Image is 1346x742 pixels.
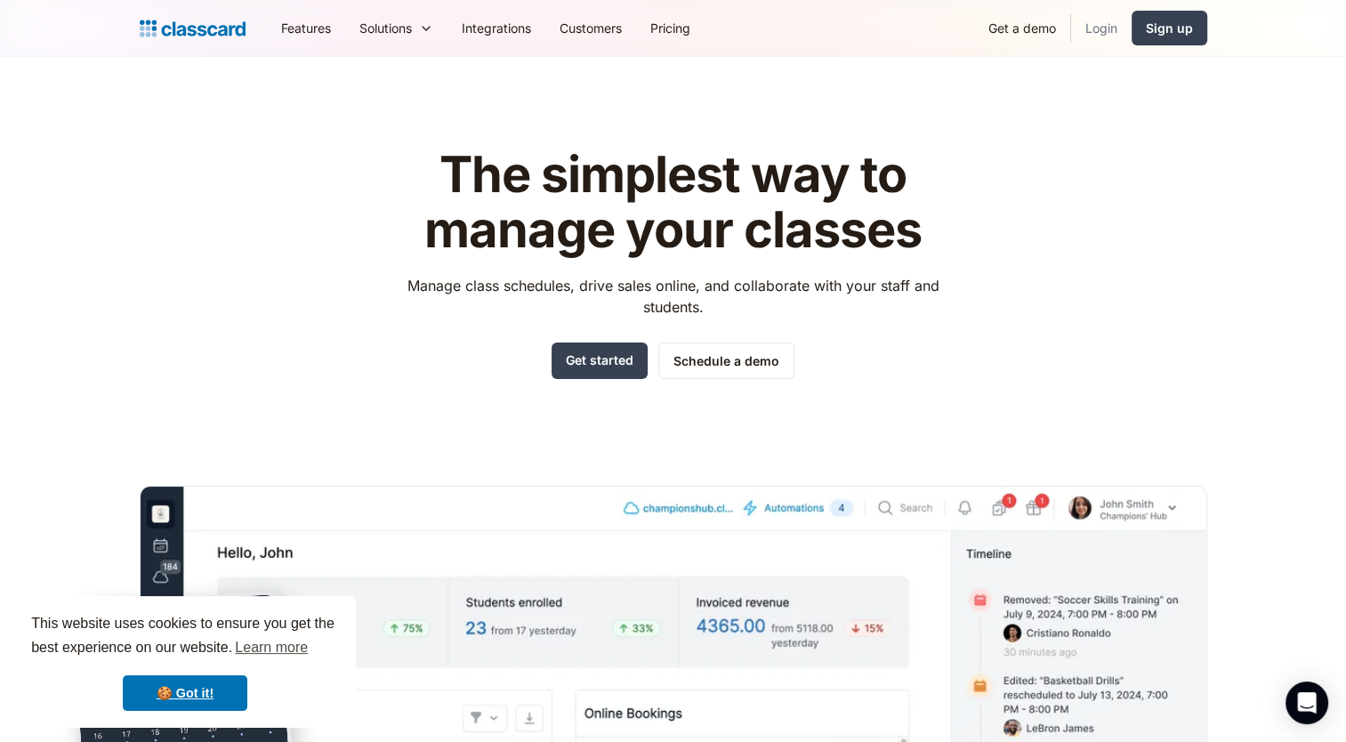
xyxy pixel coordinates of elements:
span: This website uses cookies to ensure you get the best experience on our website. [31,613,339,661]
a: learn more about cookies [232,634,310,661]
a: Get started [552,343,648,379]
a: Features [267,8,345,48]
a: Pricing [636,8,705,48]
div: Sign up [1146,19,1193,37]
h1: The simplest way to manage your classes [391,148,955,257]
a: Customers [545,8,636,48]
div: Solutions [345,8,447,48]
a: Get a demo [974,8,1070,48]
a: Integrations [447,8,545,48]
div: cookieconsent [14,596,356,728]
p: Manage class schedules, drive sales online, and collaborate with your staff and students. [391,275,955,318]
div: Solutions [359,19,412,37]
a: dismiss cookie message [123,675,247,711]
a: home [140,16,246,41]
div: Open Intercom Messenger [1286,682,1328,724]
a: Schedule a demo [658,343,794,379]
a: Sign up [1132,11,1207,45]
a: Login [1071,8,1132,48]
